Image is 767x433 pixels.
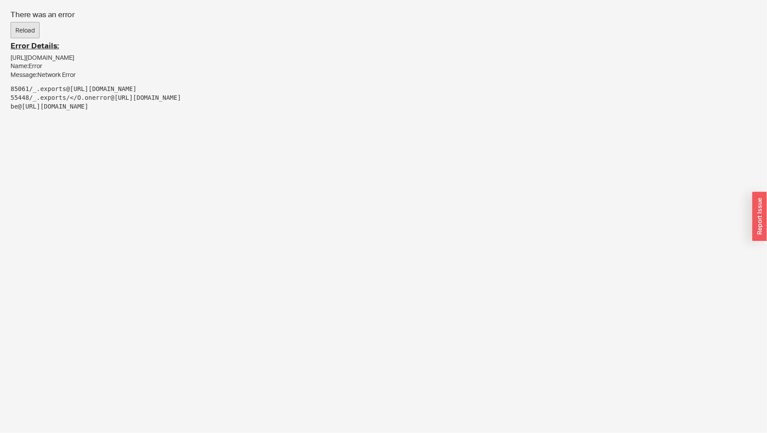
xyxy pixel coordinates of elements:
[11,53,756,62] div: [URL][DOMAIN_NAME]
[11,22,40,39] button: Reload
[11,70,756,79] div: Message: Network Error
[11,62,756,70] div: Name: Error
[11,85,756,111] pre: 85061/_.exports@[URL][DOMAIN_NAME] 55448/_.exports/</O.onerror@[URL][DOMAIN_NAME] be@[URL][DOMAIN...
[11,11,756,18] h3: There was an error
[11,42,756,50] h3: Error Details:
